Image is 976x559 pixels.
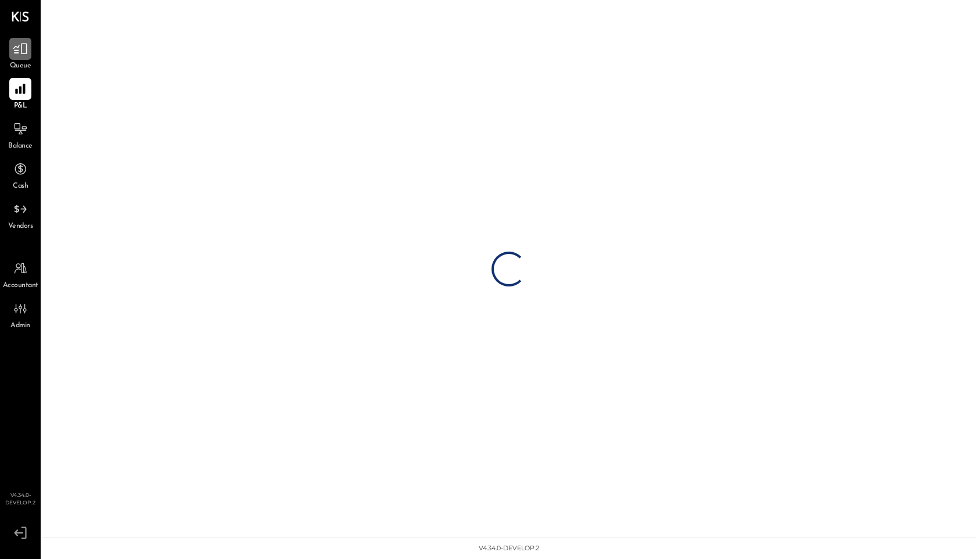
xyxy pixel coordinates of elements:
span: Queue [10,61,31,71]
a: P&L [1,78,40,112]
span: Balance [8,141,33,152]
a: Vendors [1,198,40,232]
span: Vendors [8,221,33,232]
a: Queue [1,38,40,71]
a: Balance [1,118,40,152]
a: Cash [1,158,40,192]
span: P&L [14,101,27,112]
span: Cash [13,181,28,192]
span: Accountant [3,281,38,291]
a: Accountant [1,257,40,291]
span: Admin [10,321,30,331]
div: v 4.34.0-develop.2 [479,544,539,553]
a: Admin [1,298,40,331]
